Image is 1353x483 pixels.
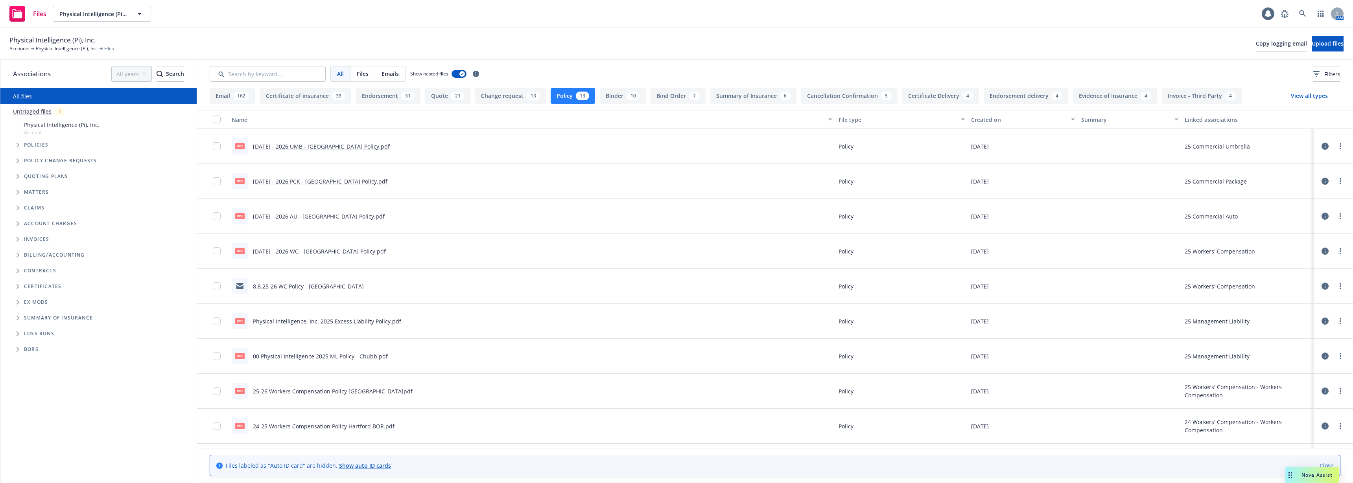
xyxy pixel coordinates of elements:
span: pdf [235,248,245,254]
span: Contracts [24,268,56,273]
a: Report a Bug [1277,6,1292,22]
div: 25 Workers' Compensation - Workers Compensation [1185,383,1311,399]
a: more [1336,281,1345,291]
span: Files [357,70,369,78]
span: All [337,70,344,78]
div: 25 Workers' Compensation [1185,282,1255,290]
span: Policy [839,247,853,255]
span: Filters [1313,70,1340,78]
span: Account [24,129,100,136]
input: Toggle Row Selected [213,142,221,150]
a: more [1336,211,1345,221]
span: [DATE] [971,282,989,290]
a: [DATE] - 2026 WC - [GEOGRAPHIC_DATA] Policy.pdf [253,248,386,255]
button: Summary of Insurance [710,88,796,104]
span: Policy [839,352,853,360]
div: 4 [1141,92,1151,100]
button: Linked associations [1182,110,1314,129]
input: Toggle Row Selected [213,352,221,360]
a: Files [6,3,50,25]
button: Certificate of insurance [260,88,351,104]
div: 25 Management Liability [1185,352,1250,360]
span: [DATE] [971,177,989,185]
button: SearchSearch [157,66,184,82]
button: Bind Order [651,88,706,104]
span: Account charges [24,221,77,226]
span: Billing/Accounting [24,253,85,257]
div: Tree Example [0,119,197,247]
button: Upload files [1312,36,1344,51]
span: Policy [839,317,853,325]
a: Physical Intelligence, Inc. 2025 Excess Liability Policy.pdf [253,318,401,325]
span: Files labeled as "Auto ID card" are hidden. [226,461,391,470]
a: 00 Physical Intelligence 2025 ML Policy - Chubb.pdf [253,353,388,360]
button: Policy [551,88,595,104]
span: pdf [235,388,245,394]
a: Show auto ID cards [339,462,391,469]
span: Summary of insurance [24,316,93,320]
span: pdf [235,178,245,184]
div: 24 Workers' Compensation - Workers Compensation [1185,418,1311,434]
div: 4 [1052,92,1062,100]
span: Nova Assist [1301,472,1333,478]
span: Matters [24,190,49,195]
div: 4 [962,92,973,100]
div: Drag to move [1285,467,1295,483]
button: Endorsement [356,88,420,104]
a: more [1336,386,1345,396]
button: Copy logging email [1256,36,1307,51]
span: [DATE] [971,387,989,395]
span: Emails [382,70,399,78]
span: Policy [839,387,853,395]
span: Quoting plans [24,174,68,179]
div: 7 [689,92,700,100]
a: more [1336,421,1345,431]
div: 13 [527,92,540,100]
input: Toggle Row Selected [213,422,221,430]
svg: Search [157,71,163,77]
span: BORs [24,347,39,352]
div: File type [839,116,956,124]
a: Accounts [9,45,29,52]
span: pdf [235,423,245,429]
button: Evidence of Insurance [1073,88,1157,104]
span: Certificates [24,284,61,289]
span: Show nested files [410,70,448,77]
div: 39 [332,92,345,100]
div: Summary [1081,116,1169,124]
div: 10 [627,92,640,100]
a: 8.8.25-26 WC Policy - [GEOGRAPHIC_DATA] [253,283,364,290]
div: 13 [576,92,589,100]
div: 5 [881,92,892,100]
div: 4 [1225,92,1236,100]
span: Physical Intelligence (Pi), Inc. [9,35,96,45]
a: [DATE] - 2026 UMB - [GEOGRAPHIC_DATA] Policy.pdf [253,143,390,150]
button: Filters [1313,66,1340,82]
button: View all types [1278,88,1340,104]
a: Search [1295,6,1311,22]
a: All files [13,92,32,100]
span: [DATE] [971,317,989,325]
button: Created on [968,110,1078,129]
button: Name [229,110,835,129]
div: Linked associations [1185,116,1311,124]
span: Invoices [24,237,50,242]
a: more [1336,141,1345,151]
a: 25-26 Workers Compensation Policy [GEOGRAPHIC_DATA]pdf [253,388,413,395]
span: [DATE] [971,352,989,360]
div: 25 Commercial Package [1185,177,1247,185]
input: Toggle Row Selected [213,282,221,290]
input: Toggle Row Selected [213,212,221,220]
span: Physical Intelligence (Pi), Inc. [24,121,100,129]
button: Change request [475,88,546,104]
input: Select all [213,116,221,123]
a: Untriaged files [13,107,52,116]
span: pdf [235,353,245,359]
a: more [1336,351,1345,361]
span: Loss Runs [24,331,54,336]
button: Invoice - Third Party [1162,88,1242,104]
div: 25 Management Liability [1185,317,1250,325]
button: Binder [600,88,646,104]
span: Files [33,11,46,17]
div: 25 Commercial Umbrella [1185,142,1250,151]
